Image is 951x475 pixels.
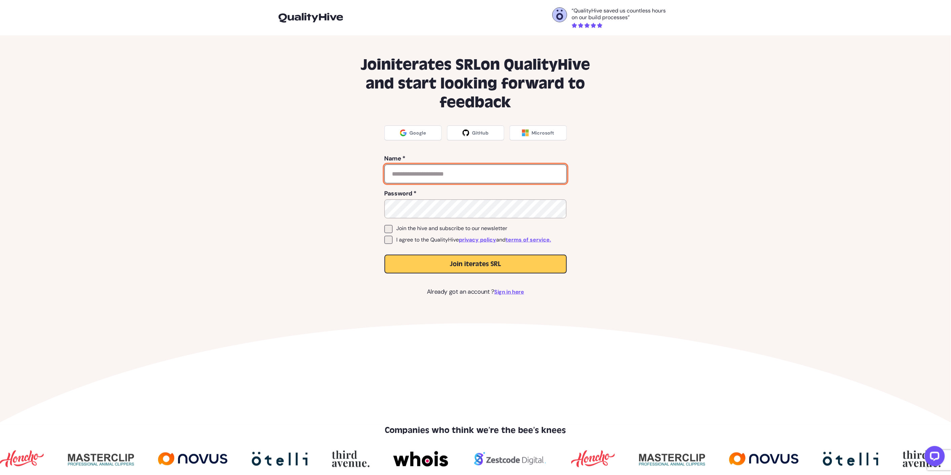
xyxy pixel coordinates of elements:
img: logo-third-avenue.jpg [332,450,370,467]
img: Otelli Design [553,8,567,22]
img: logo-whois.jpg [393,450,449,467]
img: logo-masterclip.jpg [638,450,706,467]
a: terms of service. [506,236,551,244]
img: logo-zestcode.jpg [472,450,548,467]
img: logo-third-avenue.jpg [903,450,941,467]
span: Microsoft [532,130,554,136]
h6: Companies who think we’re the bee’s knees [279,425,673,436]
span: on QualityHive and start looking forward to feedback [366,56,590,112]
img: logo-honcho.svg [571,450,615,467]
span: Join iterates SRL [450,259,501,269]
span: Join [361,56,391,74]
span: I agree to the QualityHive and [397,236,551,244]
img: logo-otelli.jpg [251,450,308,467]
p: “QualityHive saved us countless hours on our build processes” [572,7,673,21]
span: Join the hive and subscribe to our newsletter [397,225,508,232]
span: iterates SRL [391,56,481,74]
span: GitHub [472,130,488,136]
a: GitHub [447,125,504,140]
img: logo-novus.jpg [729,450,799,467]
a: privacy policy [459,236,497,244]
label: Name * [385,154,567,163]
iframe: LiveChat chat widget [919,443,948,472]
p: Already got an account ? [385,287,567,296]
a: Sign in here [494,288,524,296]
a: Google [385,125,442,140]
button: Join iterates SRL [385,255,567,273]
img: logo-masterclip.jpg [67,450,135,467]
img: logo-novus.jpg [158,450,227,467]
label: Password * [385,189,567,198]
img: logo-otelli.jpg [822,450,879,467]
span: Google [409,130,426,136]
a: Microsoft [510,125,567,140]
img: logo-icon [279,13,343,22]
